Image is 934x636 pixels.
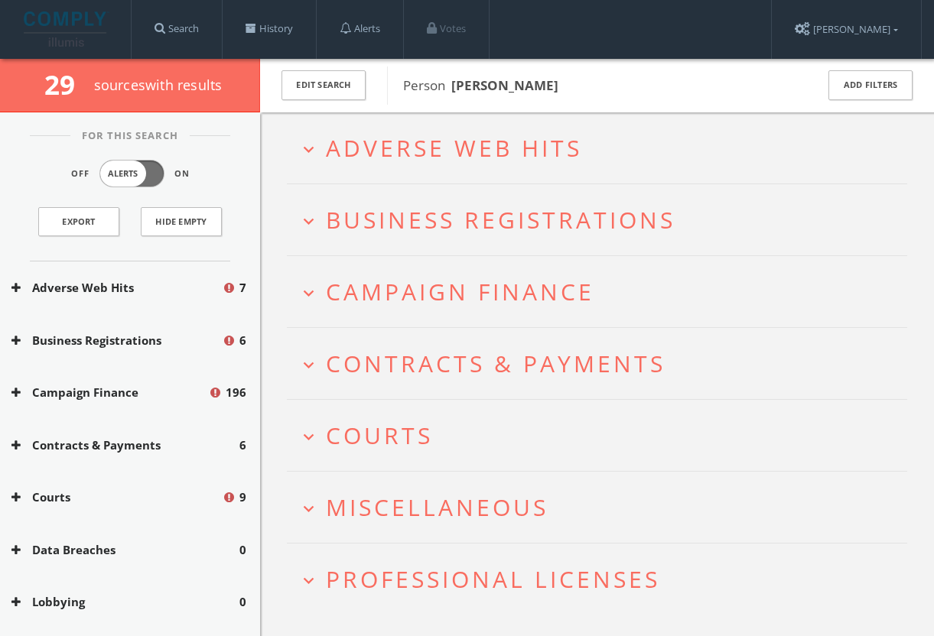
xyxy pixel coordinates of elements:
span: Adverse Web Hits [326,132,582,164]
span: 196 [226,384,246,401]
button: Campaign Finance [11,384,208,401]
a: Export [38,207,119,236]
span: Miscellaneous [326,492,548,523]
button: Add Filters [828,70,913,100]
i: expand_more [298,570,319,591]
span: Campaign Finance [326,276,594,307]
img: illumis [24,11,109,47]
i: expand_more [298,139,319,160]
span: Business Registrations [326,204,675,235]
button: Lobbying [11,593,239,611]
span: On [174,167,190,180]
i: expand_more [298,427,319,447]
button: expand_moreCourts [298,423,907,448]
i: expand_more [298,355,319,375]
span: 6 [239,332,246,349]
span: 6 [239,436,246,454]
button: Contracts & Payments [11,436,239,454]
button: Courts [11,488,222,506]
button: Edit Search [282,70,366,100]
span: source s with results [94,76,223,94]
span: Contracts & Payments [326,348,666,379]
span: 0 [239,541,246,559]
i: expand_more [298,211,319,232]
button: expand_moreProfessional Licenses [298,566,907,592]
button: Adverse Web Hits [11,279,222,297]
span: 29 [44,67,88,102]
i: expand_more [298,498,319,519]
span: 0 [239,593,246,611]
button: Data Breaches [11,541,239,559]
span: 7 [239,279,246,297]
button: Hide Empty [141,207,222,236]
span: Professional Licenses [326,563,660,595]
span: Courts [326,420,433,451]
button: expand_moreCampaign Finance [298,279,907,304]
button: expand_moreContracts & Payments [298,351,907,376]
button: expand_moreAdverse Web Hits [298,135,907,161]
span: 9 [239,488,246,506]
b: [PERSON_NAME] [451,76,558,94]
span: For This Search [70,128,190,144]
button: expand_moreBusiness Registrations [298,207,907,232]
button: Business Registrations [11,332,222,349]
span: Person [403,76,558,94]
span: Off [71,167,89,180]
i: expand_more [298,283,319,303]
button: expand_moreMiscellaneous [298,495,907,520]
